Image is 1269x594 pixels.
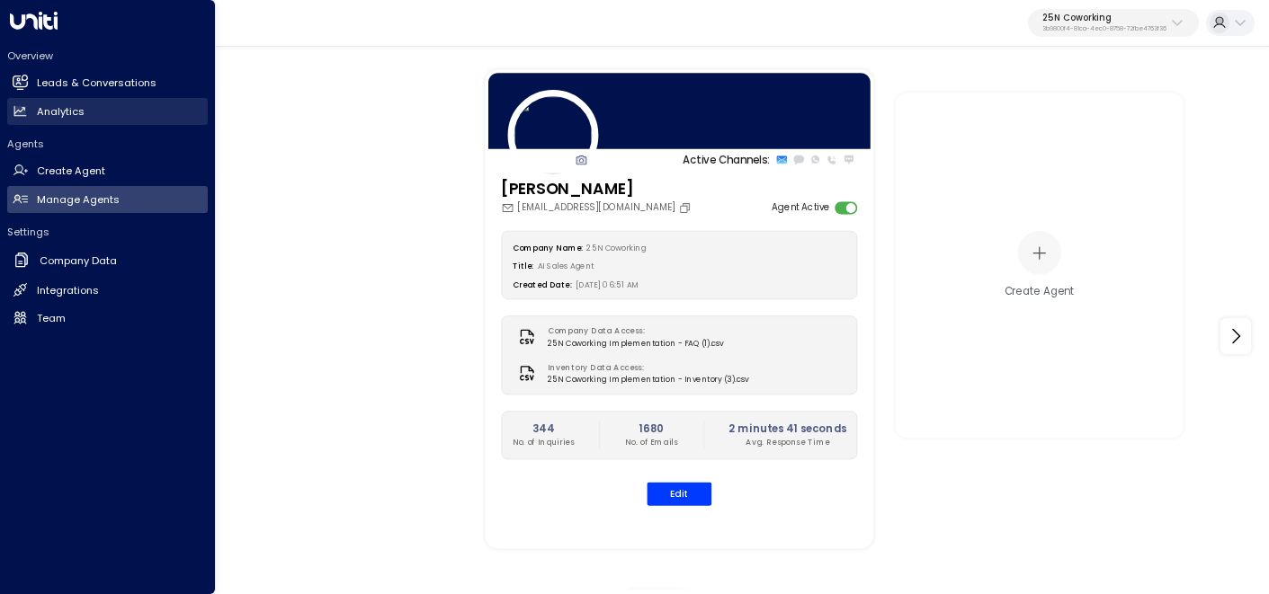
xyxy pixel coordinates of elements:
[625,421,678,437] h2: 1680
[37,283,99,298] h2: Integrations
[548,374,749,386] span: 25N Coworking Implementation - Inventory (3).csv
[501,201,694,215] div: [EMAIL_ADDRESS][DOMAIN_NAME]
[7,98,208,125] a: Analytics
[513,279,572,289] label: Created Date:
[37,164,105,179] h2: Create Agent
[1042,25,1166,32] p: 3b9800f4-81ca-4ec0-8758-72fbe4763f36
[7,158,208,185] a: Create Agent
[513,437,574,448] p: No. of Inquiries
[7,305,208,332] a: Team
[728,421,846,437] h2: 2 minutes 41 seconds
[576,279,639,289] span: [DATE] 06:51 AM
[7,70,208,97] a: Leads & Conversations
[625,437,678,448] p: No. of Emails
[1028,9,1199,38] button: 25N Coworking3b9800f4-81ca-4ec0-8758-72fbe4763f36
[513,243,583,253] label: Company Name:
[678,201,694,214] button: Copy
[548,337,724,349] span: 25N Coworking Implementation - FAQ (1).csv
[508,90,599,181] img: 84_headshot.jpg
[37,104,85,120] h2: Analytics
[728,437,846,448] p: Avg. Response Time
[538,261,594,271] span: AI Sales Agent
[7,246,208,276] a: Company Data
[7,137,208,151] h2: Agents
[7,49,208,63] h2: Overview
[37,311,66,326] h2: Team
[37,192,120,208] h2: Manage Agents
[683,152,770,167] p: Active Channels:
[37,75,156,91] h2: Leads & Conversations
[1042,13,1166,23] p: 25N Coworking
[647,482,711,505] button: Edit
[548,325,718,337] label: Company Data Access:
[1004,284,1074,299] div: Create Agent
[7,277,208,304] a: Integrations
[548,362,743,374] label: Inventory Data Access:
[501,178,694,201] h3: [PERSON_NAME]
[772,201,830,215] label: Agent Active
[513,421,574,437] h2: 344
[7,225,208,239] h2: Settings
[586,243,646,253] span: 25N Coworking
[40,253,117,269] h2: Company Data
[7,186,208,213] a: Manage Agents
[513,261,533,271] label: Title:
